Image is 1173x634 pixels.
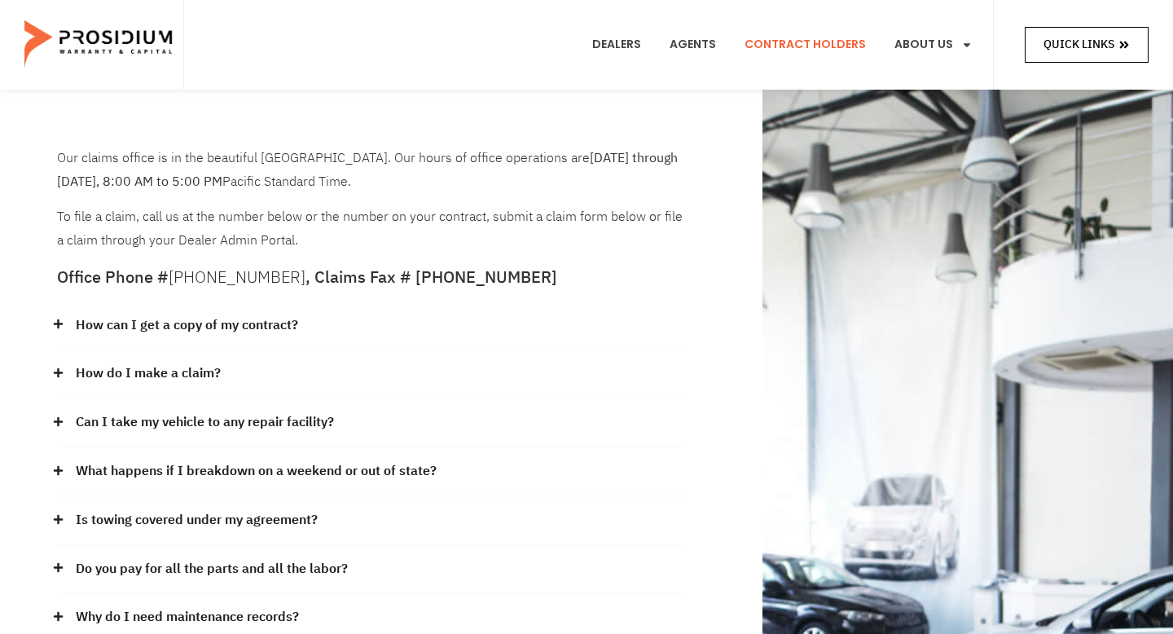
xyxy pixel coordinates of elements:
[57,302,686,350] div: How can I get a copy of my contract?
[1043,34,1114,55] span: Quick Links
[76,362,221,385] a: How do I make a claim?
[76,314,298,337] a: How can I get a copy of my contract?
[580,15,653,75] a: Dealers
[76,460,437,483] a: What happens if I breakdown on a weekend or out of state?
[76,605,299,629] a: Why do I need maintenance records?
[57,350,686,398] div: How do I make a claim?
[76,557,348,581] a: Do you pay for all the parts and all the labor?
[169,265,305,289] a: [PHONE_NUMBER]
[57,147,686,194] p: Our claims office is in the beautiful [GEOGRAPHIC_DATA]. Our hours of office operations are Pacif...
[57,269,686,285] h5: Office Phone # , Claims Fax # [PHONE_NUMBER]
[732,15,878,75] a: Contract Holders
[657,15,728,75] a: Agents
[580,15,985,75] nav: Menu
[57,147,686,253] div: To file a claim, call us at the number below or the number on your contract, submit a claim form ...
[57,398,686,447] div: Can I take my vehicle to any repair facility?
[57,447,686,496] div: What happens if I breakdown on a weekend or out of state?
[57,496,686,545] div: Is towing covered under my agreement?
[76,509,318,532] a: Is towing covered under my agreement?
[76,411,334,434] a: Can I take my vehicle to any repair facility?
[1025,27,1149,62] a: Quick Links
[882,15,985,75] a: About Us
[57,148,678,192] b: [DATE] through [DATE], 8:00 AM to 5:00 PM
[57,545,686,594] div: Do you pay for all the parts and all the labor?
